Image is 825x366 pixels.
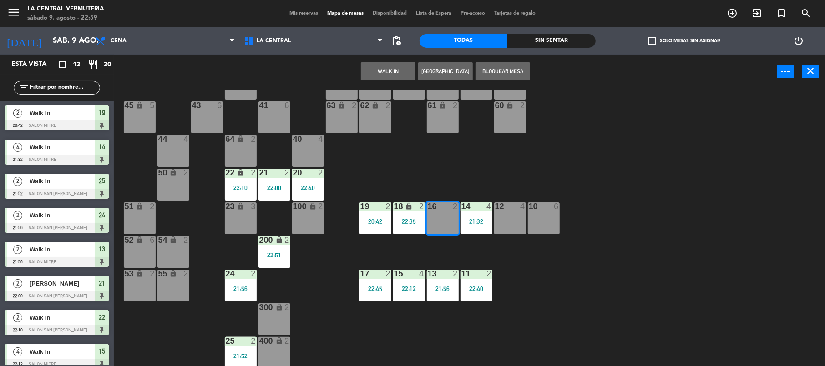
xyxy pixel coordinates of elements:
[136,270,143,277] i: lock
[453,101,458,110] div: 2
[805,65,816,76] i: close
[259,337,260,345] div: 400
[461,286,492,292] div: 22:40
[506,101,514,109] i: lock
[284,337,290,345] div: 2
[136,101,143,109] i: lock
[5,59,66,70] div: Esta vista
[99,312,105,323] span: 22
[225,185,257,191] div: 22:10
[237,202,244,210] i: lock
[259,236,260,244] div: 200
[99,175,105,186] span: 25
[456,11,490,16] span: Pre-acceso
[30,211,95,220] span: Walk In
[284,169,290,177] div: 2
[385,101,391,110] div: 2
[293,169,294,177] div: 20
[27,14,104,23] div: sábado 9. agosto - 22:59
[476,62,530,80] button: Bloquear Mesa
[192,101,192,110] div: 43
[352,101,357,110] div: 2
[323,11,368,16] span: Mapa de mesas
[237,169,244,176] i: lock
[420,34,508,48] div: Todas
[111,38,127,44] span: Cena
[251,202,256,211] div: 3
[30,176,95,186] span: Walk In
[183,135,189,143] div: 4
[30,347,95,356] span: Walk In
[13,211,22,220] span: 2
[371,101,379,109] i: lock
[99,346,105,357] span: 15
[368,11,411,16] span: Disponibilidad
[361,62,415,80] button: WALK IN
[225,353,257,359] div: 21:52
[453,270,458,278] div: 2
[520,101,526,110] div: 2
[13,279,22,288] span: 2
[169,270,177,277] i: lock
[258,252,290,258] div: 22:51
[394,202,395,211] div: 18
[780,65,791,76] i: power_input
[136,202,143,210] i: lock
[13,177,22,186] span: 2
[30,313,95,322] span: Walk In
[183,169,189,177] div: 2
[776,8,787,19] i: turned_in_not
[183,236,189,244] div: 2
[318,202,324,211] div: 2
[257,38,291,44] span: La Central
[507,34,596,48] div: Sin sentar
[99,244,105,255] span: 13
[275,303,283,311] i: lock
[411,11,456,16] span: Lista de Espera
[13,347,22,356] span: 4
[391,35,402,46] span: pending_actions
[309,202,317,210] i: lock
[359,286,391,292] div: 22:45
[419,270,425,278] div: 4
[99,107,105,118] span: 19
[554,202,559,211] div: 6
[385,202,391,211] div: 2
[88,59,99,70] i: restaurant
[405,202,413,210] i: lock
[495,202,496,211] div: 12
[251,337,256,345] div: 2
[217,101,223,110] div: 6
[520,202,526,211] div: 4
[259,101,260,110] div: 41
[158,169,159,177] div: 50
[30,142,95,152] span: Walk In
[259,303,260,311] div: 300
[13,245,22,254] span: 2
[150,202,155,211] div: 2
[169,169,177,176] i: lock
[73,60,80,70] span: 13
[29,83,100,93] input: Filtrar por nombre...
[293,135,294,143] div: 40
[237,135,244,143] i: lock
[800,8,811,19] i: search
[251,169,256,177] div: 2
[13,313,22,322] span: 2
[461,218,492,225] div: 21:32
[802,65,819,78] button: close
[30,108,95,118] span: Walk In
[7,5,20,22] button: menu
